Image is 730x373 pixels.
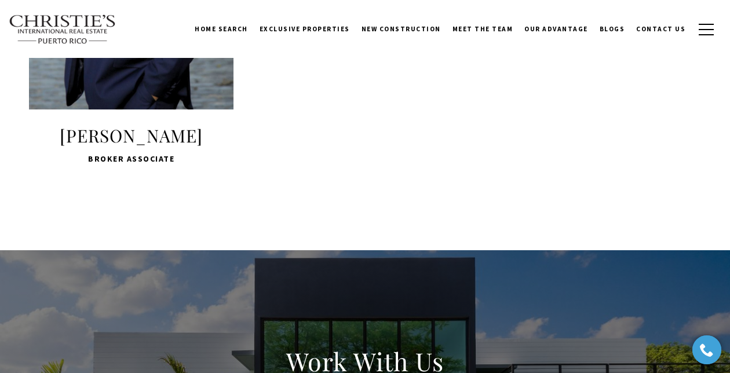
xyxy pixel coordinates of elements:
span: Contact Us [636,25,685,33]
span: [PERSON_NAME] [29,124,233,147]
span: Exclusive Properties [260,25,350,33]
a: Blogs [594,14,631,43]
span: Blogs [600,25,625,33]
a: Home Search [189,14,254,43]
img: Christie's International Real Estate text transparent background [9,14,116,45]
span: Broker Associate [29,152,233,166]
span: New Construction [362,25,441,33]
button: button [691,13,721,46]
a: Exclusive Properties [254,14,356,43]
span: Our Advantage [524,25,588,33]
a: Meet the Team [447,14,519,43]
a: New Construction [356,14,447,43]
a: Our Advantage [519,14,594,43]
